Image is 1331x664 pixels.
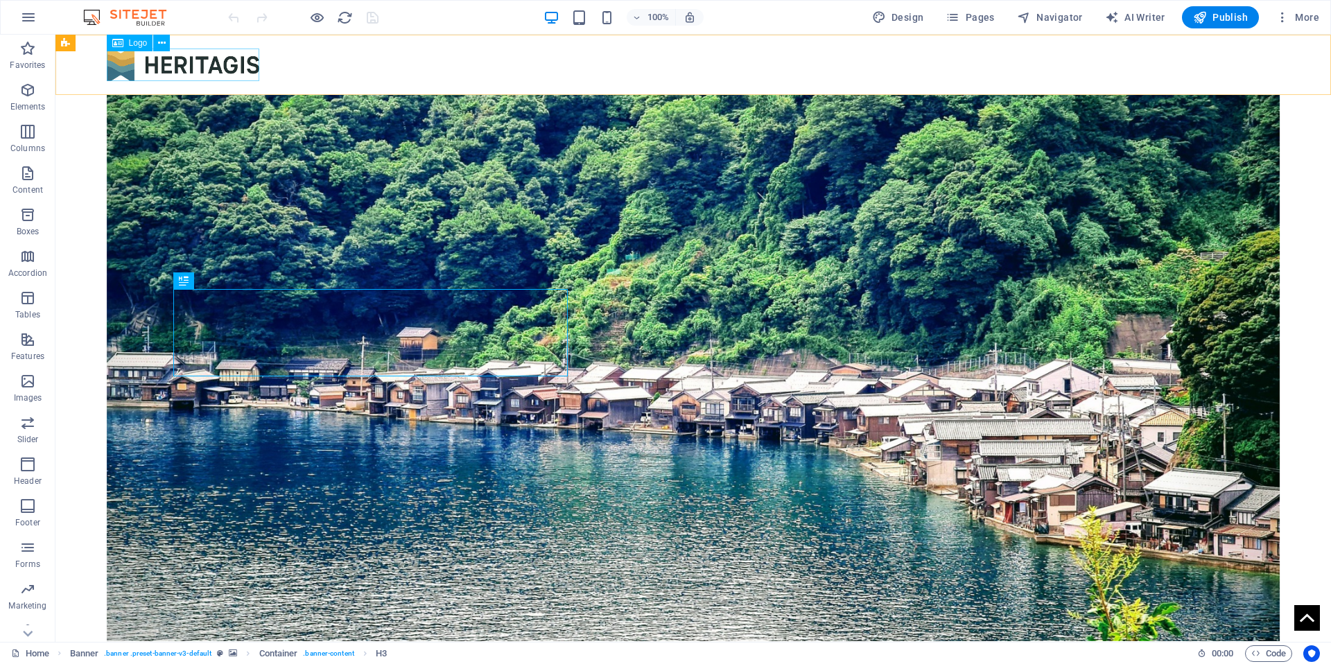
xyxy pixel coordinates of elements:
[1182,6,1259,28] button: Publish
[259,645,298,662] span: Click to select. Double-click to edit
[70,645,99,662] span: Click to select. Double-click to edit
[872,10,924,24] span: Design
[80,9,184,26] img: Editor Logo
[14,392,42,403] p: Images
[129,39,148,47] span: Logo
[55,35,1331,642] iframe: To enrich screen reader interactions, please activate Accessibility in Grammarly extension settings
[17,434,39,445] p: Slider
[1251,645,1286,662] span: Code
[647,9,670,26] h6: 100%
[867,6,930,28] button: Design
[1099,6,1171,28] button: AI Writer
[15,309,40,320] p: Tables
[308,9,325,26] button: Click here to leave preview mode and continue editing
[15,517,40,528] p: Footer
[1105,10,1165,24] span: AI Writer
[217,649,223,657] i: This element is a customizable preset
[684,11,696,24] i: On resize automatically adjust zoom level to fit chosen device.
[1221,648,1224,658] span: :
[12,184,43,195] p: Content
[14,475,42,487] p: Header
[303,645,354,662] span: . banner-content
[946,10,994,24] span: Pages
[1011,6,1088,28] button: Navigator
[337,10,353,26] i: Reload page
[1017,10,1083,24] span: Navigator
[1193,10,1248,24] span: Publish
[940,6,1000,28] button: Pages
[10,143,45,154] p: Columns
[1197,645,1234,662] h6: Session time
[1212,645,1233,662] span: 00 00
[10,60,45,71] p: Favorites
[1276,10,1319,24] span: More
[8,600,46,611] p: Marketing
[627,9,676,26] button: 100%
[376,645,387,662] span: Click to select. Double-click to edit
[11,351,44,362] p: Features
[8,268,47,279] p: Accordion
[867,6,930,28] div: Design (Ctrl+Alt+Y)
[17,226,40,237] p: Boxes
[336,9,353,26] button: reload
[1270,6,1325,28] button: More
[229,649,237,657] i: This element contains a background
[70,645,388,662] nav: breadcrumb
[104,645,211,662] span: . banner .preset-banner-v3-default
[15,559,40,570] p: Forms
[10,101,46,112] p: Elements
[1303,645,1320,662] button: Usercentrics
[11,645,49,662] a: Click to cancel selection. Double-click to open Pages
[1245,645,1292,662] button: Code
